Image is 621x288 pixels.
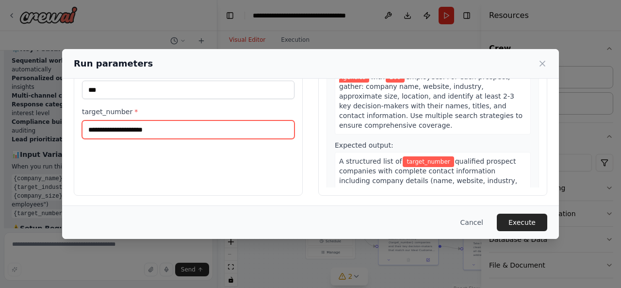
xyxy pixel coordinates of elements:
button: Cancel [453,214,491,231]
span: employees. For each prospect, gather: company name, website, industry, approximate size, location... [339,73,523,129]
span: Expected output: [335,141,393,149]
button: Execute [497,214,547,231]
label: target_number [82,107,294,117]
span: A structured list of [339,157,402,165]
span: with [370,73,385,81]
h2: Run parameters [74,57,153,70]
span: Variable: target_number [403,156,454,167]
